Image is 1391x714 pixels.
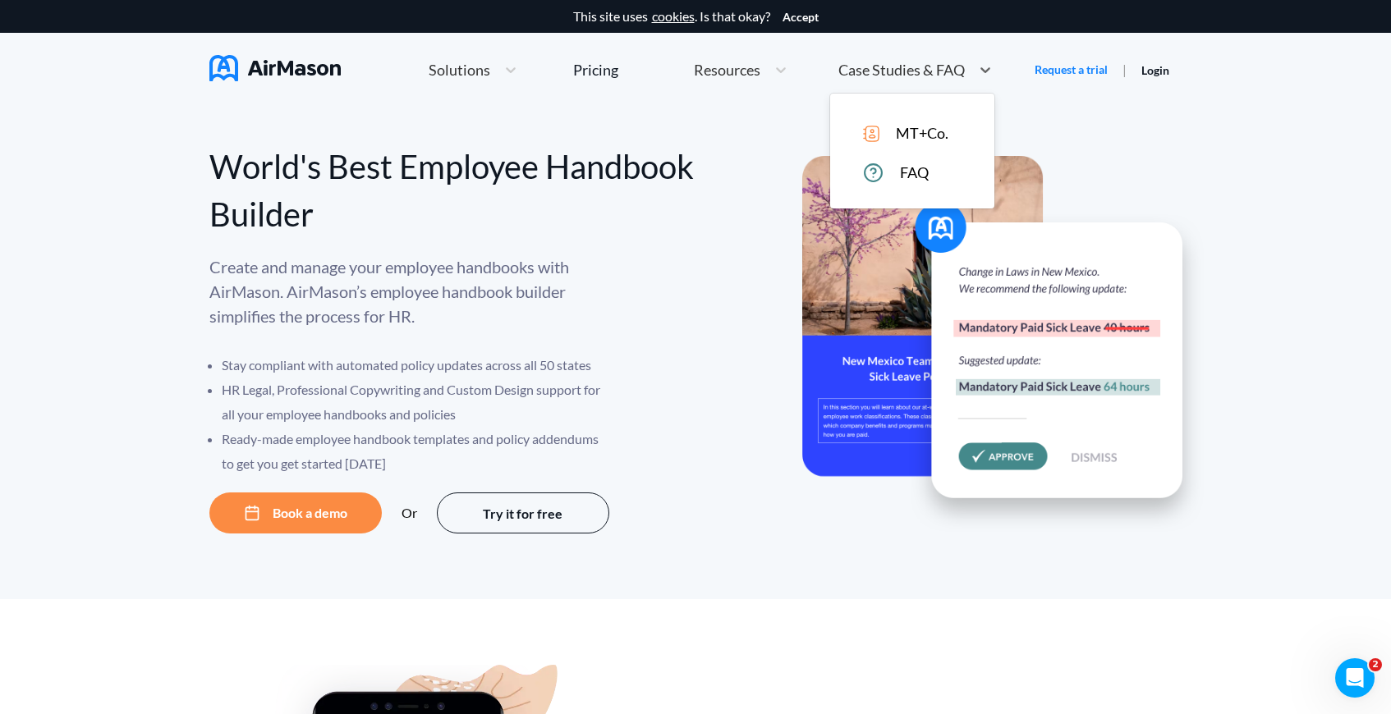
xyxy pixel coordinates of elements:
[1035,62,1108,78] a: Request a trial
[222,427,612,476] li: Ready-made employee handbook templates and policy addendums to get you get started [DATE]
[863,126,879,142] img: icon
[900,164,929,181] span: FAQ
[1369,658,1382,671] span: 2
[429,62,490,77] span: Solutions
[838,62,965,77] span: Case Studies & FAQ
[1141,63,1169,77] a: Login
[694,62,760,77] span: Resources
[896,125,948,142] span: MT+Co.
[652,9,695,24] a: cookies
[222,378,612,427] li: HR Legal, Professional Copywriting and Custom Design support for all your employee handbooks and ...
[802,156,1205,533] img: hero-banner
[1122,62,1127,77] span: |
[209,254,612,328] p: Create and manage your employee handbooks with AirMason. AirMason’s employee handbook builder sim...
[1335,658,1375,698] iframe: Intercom live chat
[437,492,609,533] button: Try it for free
[209,492,382,533] button: Book a demo
[222,353,612,378] li: Stay compliant with automated policy updates across all 50 states
[209,55,341,81] img: AirMason Logo
[402,506,417,520] div: Or
[783,11,819,24] button: Accept cookies
[573,55,618,85] a: Pricing
[209,143,696,238] div: World's Best Employee Handbook Builder
[573,62,618,77] div: Pricing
